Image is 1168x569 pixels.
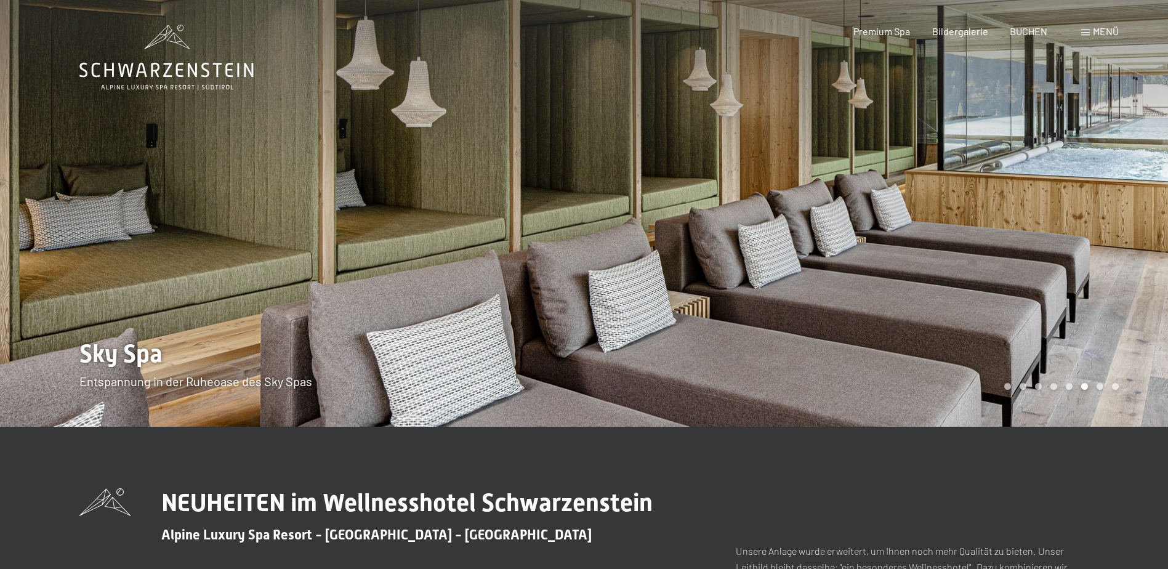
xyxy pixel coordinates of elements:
[1000,383,1119,390] div: Carousel Pagination
[161,527,592,543] span: Alpine Luxury Spa Resort - [GEOGRAPHIC_DATA] - [GEOGRAPHIC_DATA]
[161,488,653,517] span: NEUHEITEN im Wellnesshotel Schwarzenstein
[853,25,910,37] a: Premium Spa
[1050,383,1057,390] div: Carousel Page 4
[1035,383,1042,390] div: Carousel Page 3
[1020,383,1026,390] div: Carousel Page 2
[1081,383,1088,390] div: Carousel Page 6 (Current Slide)
[1097,383,1103,390] div: Carousel Page 7
[1066,383,1073,390] div: Carousel Page 5
[932,25,988,37] a: Bildergalerie
[1093,25,1119,37] span: Menü
[1112,383,1119,390] div: Carousel Page 8
[1010,25,1047,37] a: BUCHEN
[1004,383,1011,390] div: Carousel Page 1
